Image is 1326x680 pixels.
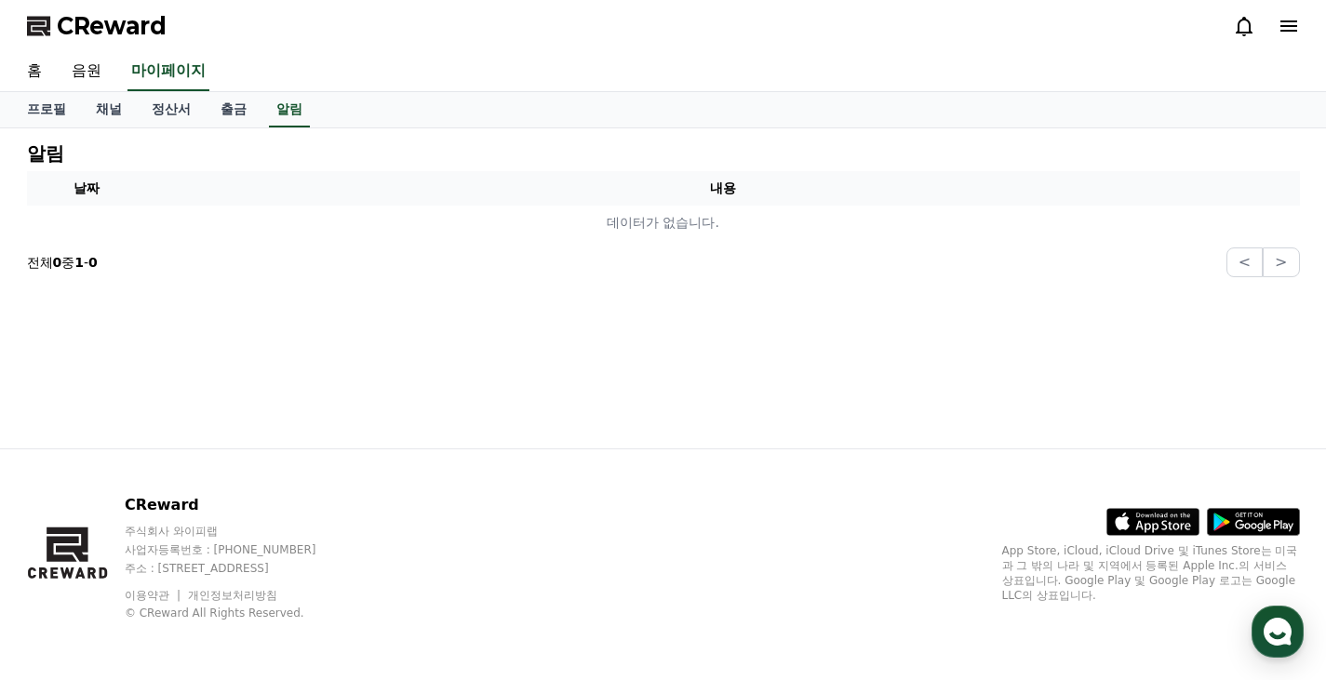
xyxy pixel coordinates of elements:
button: 한국어 [282,224,346,247]
span: 이메일 수신거부 [43,422,144,441]
span: 설정 [288,553,310,568]
p: CReward [125,494,352,516]
a: 출금 [206,92,261,127]
p: 주식회사 와이피랩 [125,524,352,539]
a: 음원 [57,52,116,91]
span: 홈 [59,553,70,568]
strong: 0 [53,255,62,270]
a: 알림 [269,92,310,127]
span: 문자 수신거부 [43,385,130,404]
span: 대화 [170,554,193,569]
a: CReward [27,11,167,41]
p: 사업자등록번호 : [PHONE_NUMBER] [125,542,352,557]
span: 메시지 번역 표시 [43,263,149,282]
a: 이용약관 [125,589,183,602]
th: 내용 [146,171,1300,206]
a: 채널 [81,92,137,127]
p: 데이터가 없습니다. [34,213,1293,233]
span: 광고 수신 설정 [17,354,98,368]
a: 홈 [12,52,57,91]
th: 날짜 [27,171,146,206]
h4: 알림 [27,143,64,164]
p: © CReward All Rights Reserved. [125,606,352,620]
a: 프로필 [12,92,81,127]
span: [EMAIL_ADDRESS][DOMAIN_NAME] [75,139,287,153]
p: 전체 중 - [27,253,98,272]
button: < [1226,247,1263,277]
a: 홈 [6,526,123,572]
span: CReward [57,11,167,41]
footer: v 16.0.1 [290,454,363,487]
strong: 0 [88,255,98,270]
p: App Store, iCloud, iCloud Drive 및 iTunes Store는 미국과 그 밖의 나라 및 지역에서 등록된 Apple Inc.의 서비스 상표입니다. Goo... [1002,543,1300,603]
a: 마이페이지 [127,52,209,91]
button: > [1263,247,1299,277]
span: 언어 [43,226,71,245]
a: 설정 [240,526,357,572]
span: 상담 환경 [17,195,70,209]
span: [DEMOGRAPHIC_DATA] [43,300,200,319]
span: 한국어 [282,226,324,245]
p: 주소 : [STREET_ADDRESS] [125,561,352,576]
a: 정산서 [137,92,206,127]
span: 설정 [19,21,59,45]
strong: 1 [74,255,84,270]
a: 개인정보처리방침 [188,589,277,602]
a: 대화 [123,526,240,572]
